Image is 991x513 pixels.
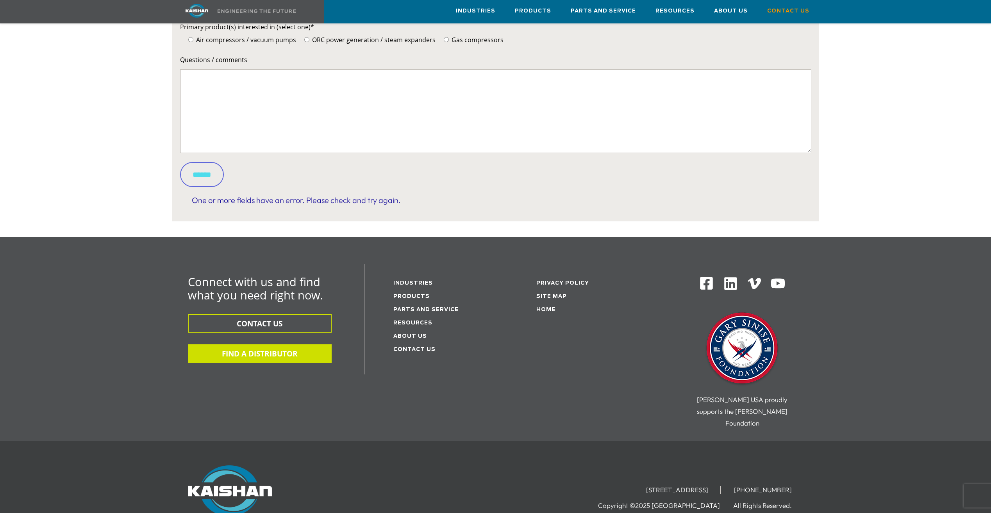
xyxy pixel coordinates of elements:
[767,7,809,16] span: Contact Us
[393,321,432,326] a: Resources
[697,395,787,427] span: [PERSON_NAME] USA proudly supports the [PERSON_NAME] Foundation
[536,307,555,312] a: Home
[168,4,226,18] img: kaishan logo
[714,0,748,21] a: About Us
[733,502,804,509] li: All Rights Reserved.
[393,347,436,352] a: Contact Us
[393,334,427,339] a: About Us
[571,7,636,16] span: Parts and Service
[311,36,436,44] span: ORC power generation / steam expanders
[188,37,193,42] input: Air compressors / vacuum pumps
[714,7,748,16] span: About Us
[188,314,332,333] button: CONTACT US
[393,294,430,299] a: Products
[703,310,781,388] img: Gary Sinise Foundation
[456,0,495,21] a: Industries
[655,7,695,16] span: Resources
[195,36,296,44] span: Air compressors / vacuum pumps
[218,9,296,13] img: Engineering the future
[180,54,811,65] label: Questions / comments
[180,21,811,32] label: Primary product(s) interested in (select one)*
[748,278,761,289] img: Vimeo
[304,37,309,42] input: ORC power generation / steam expanders
[536,281,589,286] a: Privacy Policy
[536,294,567,299] a: Site Map
[393,281,433,286] a: Industries
[456,7,495,16] span: Industries
[699,276,714,290] img: Facebook
[571,0,636,21] a: Parts and Service
[515,7,551,16] span: Products
[655,0,695,21] a: Resources
[444,37,449,42] input: Gas compressors
[767,0,809,21] a: Contact Us
[515,0,551,21] a: Products
[450,36,504,44] span: Gas compressors
[634,486,721,494] li: [STREET_ADDRESS]
[770,276,786,291] img: Youtube
[722,486,804,494] li: [PHONE_NUMBER]
[184,193,807,208] div: One or more fields have an error. Please check and try again.
[598,502,732,509] li: Copyright ©2025 [GEOGRAPHIC_DATA]
[188,274,323,303] span: Connect with us and find what you need right now.
[188,344,332,363] button: FIND A DISTRIBUTOR
[393,307,459,312] a: Parts and service
[723,276,738,291] img: Linkedin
